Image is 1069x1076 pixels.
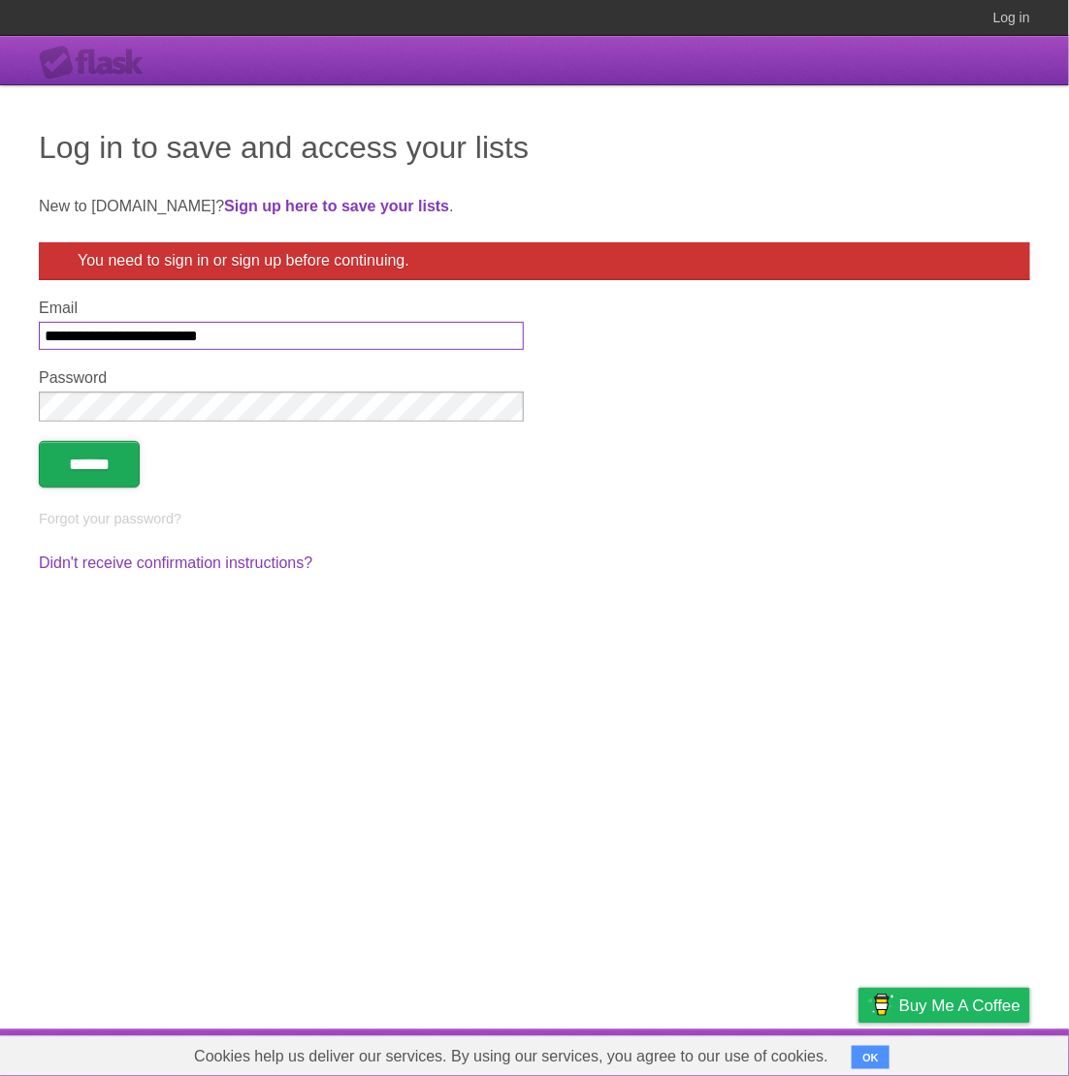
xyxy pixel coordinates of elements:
[833,1034,884,1071] a: Privacy
[908,1034,1030,1071] a: Suggest a feature
[852,1046,890,1069] button: OK
[175,1037,848,1076] span: Cookies help us deliver our services. By using our services, you agree to our use of cookies.
[224,198,449,214] a: Sign up here to save your lists
[39,554,312,571] a: Didn't receive confirmation instructions?
[39,300,524,317] label: Email
[600,1034,641,1071] a: About
[858,988,1030,1024] a: Buy me a coffee
[39,242,1030,280] div: You need to sign in or sign up before continuing.
[39,46,155,80] div: Flask
[39,511,181,526] a: Forgot your password?
[39,369,524,387] label: Password
[39,124,1030,171] h1: Log in to save and access your lists
[767,1034,810,1071] a: Terms
[868,989,894,1022] img: Buy me a coffee
[899,989,1020,1023] span: Buy me a coffee
[664,1034,743,1071] a: Developers
[39,195,1030,218] p: New to [DOMAIN_NAME]? .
